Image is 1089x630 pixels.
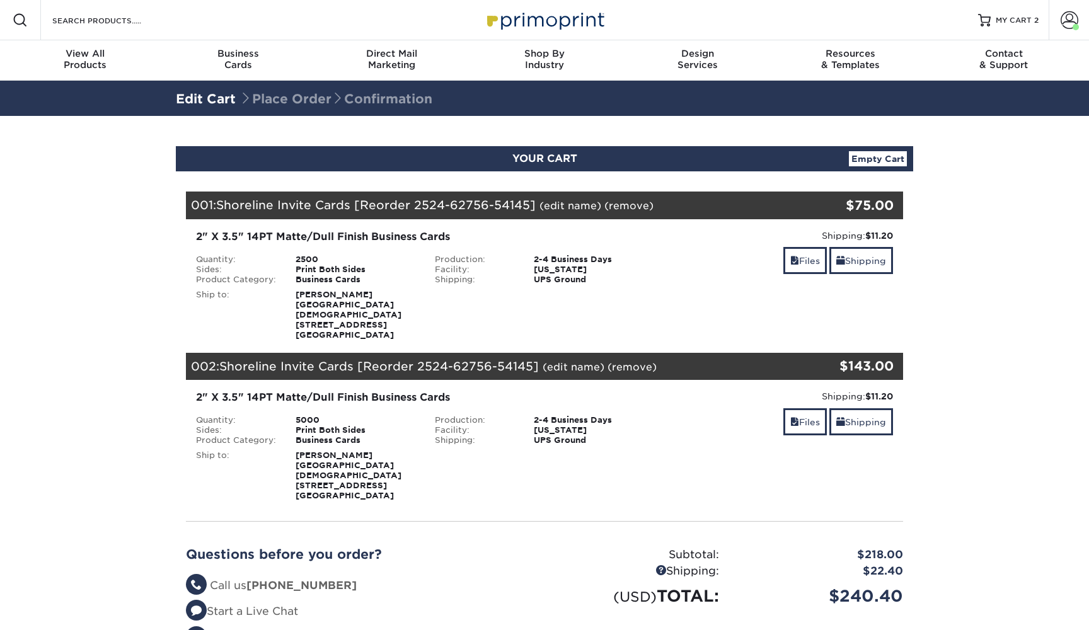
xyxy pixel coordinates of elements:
div: Sides: [187,265,286,275]
img: Primoprint [481,6,608,33]
span: files [790,417,799,427]
div: Shipping: [673,229,893,242]
h2: Questions before you order? [186,547,535,562]
span: Shoreline Invite Cards [Reorder 2524-62756-54145] [216,198,536,212]
span: files [790,256,799,266]
div: Print Both Sides [286,425,425,435]
a: (remove) [604,200,654,212]
div: 2-4 Business Days [524,415,664,425]
div: Shipping: [673,390,893,403]
input: SEARCH PRODUCTS..... [51,13,174,28]
span: Design [621,48,774,59]
div: Quantity: [187,415,286,425]
div: $240.40 [729,584,913,608]
div: & Templates [774,48,927,71]
a: BusinessCards [162,40,315,81]
a: (edit name) [543,361,604,373]
div: [US_STATE] [524,265,664,275]
div: Facility: [425,425,525,435]
a: Empty Cart [849,151,907,166]
div: Business Cards [286,435,425,445]
a: Shipping [829,408,893,435]
a: Edit Cart [176,91,236,106]
div: Product Category: [187,435,286,445]
div: Production: [425,255,525,265]
span: Business [162,48,315,59]
div: Products [9,48,162,71]
span: shipping [836,417,845,427]
div: $218.00 [729,547,913,563]
a: DesignServices [621,40,774,81]
div: $22.40 [729,563,913,580]
div: Shipping: [425,275,525,285]
a: Resources& Templates [774,40,927,81]
div: UPS Ground [524,275,664,285]
div: TOTAL: [544,584,729,608]
div: & Support [927,48,1080,71]
div: Ship to: [187,290,286,340]
span: Resources [774,48,927,59]
a: Start a Live Chat [186,605,298,617]
div: Ship to: [187,450,286,501]
div: Shipping: [425,435,525,445]
div: Marketing [315,48,468,71]
a: Shop ByIndustry [468,40,621,81]
div: Quantity: [187,255,286,265]
a: Files [783,247,827,274]
div: Facility: [425,265,525,275]
span: 2 [1034,16,1039,25]
div: Services [621,48,774,71]
a: Direct MailMarketing [315,40,468,81]
a: (edit name) [539,200,601,212]
div: 2500 [286,255,425,265]
span: Place Order Confirmation [239,91,432,106]
div: 002: [186,353,783,381]
div: Cards [162,48,315,71]
a: Shipping [829,247,893,274]
div: 2" X 3.5" 14PT Matte/Dull Finish Business Cards [196,390,654,405]
div: Print Both Sides [286,265,425,275]
span: Shop By [468,48,621,59]
a: Files [783,408,827,435]
strong: [PERSON_NAME] [GEOGRAPHIC_DATA][DEMOGRAPHIC_DATA] [STREET_ADDRESS] [GEOGRAPHIC_DATA] [296,450,401,500]
span: shipping [836,256,845,266]
span: MY CART [996,15,1032,26]
strong: $11.20 [865,391,893,401]
span: YOUR CART [512,152,577,164]
div: $75.00 [783,196,894,215]
li: Call us [186,578,535,594]
a: View AllProducts [9,40,162,81]
a: (remove) [608,361,657,373]
span: Contact [927,48,1080,59]
span: Shoreline Invite Cards [Reorder 2524-62756-54145] [219,359,539,373]
div: Industry [468,48,621,71]
span: Direct Mail [315,48,468,59]
span: View All [9,48,162,59]
div: Subtotal: [544,547,729,563]
div: [US_STATE] [524,425,664,435]
a: Contact& Support [927,40,1080,81]
div: 2" X 3.5" 14PT Matte/Dull Finish Business Cards [196,229,654,244]
div: UPS Ground [524,435,664,445]
div: Product Category: [187,275,286,285]
div: $143.00 [783,357,894,375]
div: Business Cards [286,275,425,285]
strong: [PERSON_NAME] [GEOGRAPHIC_DATA][DEMOGRAPHIC_DATA] [STREET_ADDRESS] [GEOGRAPHIC_DATA] [296,290,401,340]
div: 5000 [286,415,425,425]
strong: $11.20 [865,231,893,241]
div: Sides: [187,425,286,435]
div: Shipping: [544,563,729,580]
div: Production: [425,415,525,425]
strong: [PHONE_NUMBER] [246,579,357,592]
small: (USD) [613,588,657,605]
div: 2-4 Business Days [524,255,664,265]
div: 001: [186,192,783,219]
